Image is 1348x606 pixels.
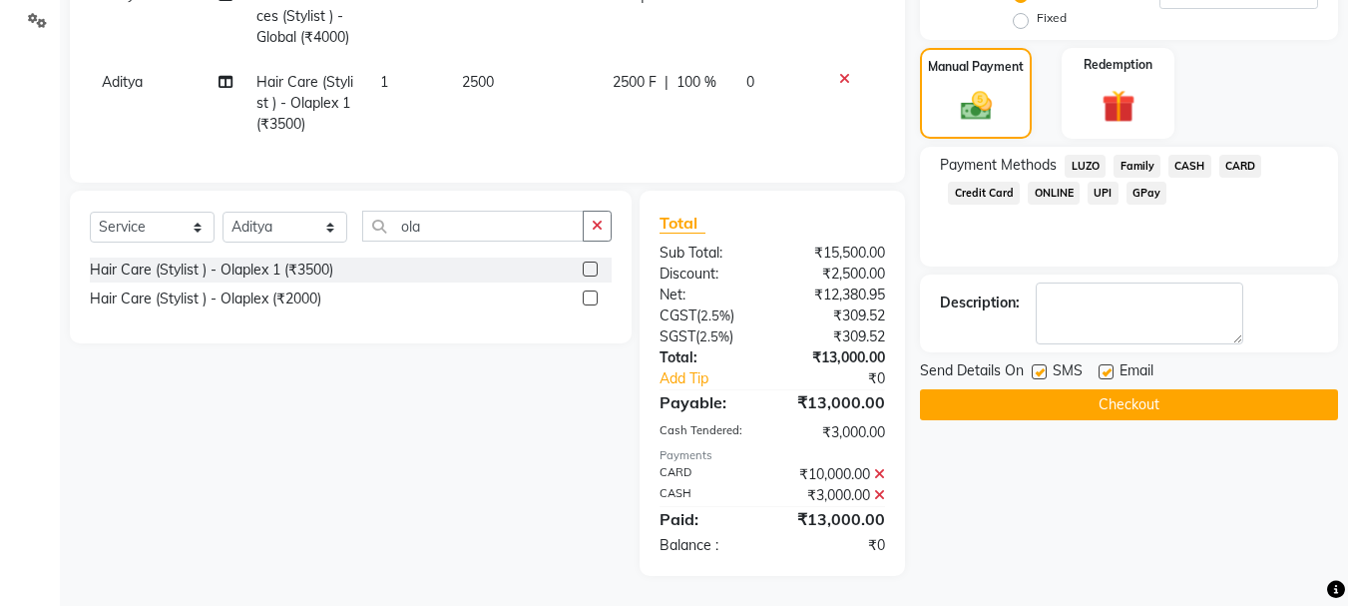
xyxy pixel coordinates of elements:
div: Discount: [645,264,772,285]
div: ₹12,380.95 [772,285,900,305]
span: Payment Methods [940,155,1057,176]
span: 0 [746,73,754,91]
div: Balance : [645,535,772,556]
span: Total [660,213,705,234]
div: Payments [660,447,885,464]
span: Send Details On [920,360,1024,385]
span: 2500 [462,73,494,91]
span: 1 [380,73,388,91]
span: GPay [1126,182,1167,205]
label: Manual Payment [928,58,1024,76]
div: ₹15,500.00 [772,243,900,264]
div: ₹13,000.00 [772,347,900,368]
div: Total: [645,347,772,368]
div: Cash Tendered: [645,422,772,443]
div: ₹10,000.00 [772,464,900,485]
span: Credit Card [948,182,1020,205]
label: Fixed [1037,9,1067,27]
div: CARD [645,464,772,485]
div: ₹3,000.00 [772,485,900,506]
div: ( ) [645,305,772,326]
span: CASH [1168,155,1211,178]
a: Add Tip [645,368,793,389]
div: Hair Care (Stylist ) - Olaplex (₹2000) [90,289,321,309]
div: ₹3,000.00 [772,422,900,443]
span: ONLINE [1028,182,1080,205]
span: UPI [1088,182,1119,205]
div: CASH [645,485,772,506]
label: Redemption [1084,56,1152,74]
div: Paid: [645,507,772,531]
input: Search or Scan [362,211,584,242]
span: 100 % [676,72,716,93]
div: ₹2,500.00 [772,264,900,285]
div: ₹309.52 [772,326,900,347]
span: Aditya [102,73,143,91]
img: _cash.svg [951,88,1002,124]
button: Checkout [920,389,1338,420]
div: Hair Care (Stylist ) - Olaplex 1 (₹3500) [90,260,333,281]
span: 2500 F [613,72,657,93]
div: Net: [645,285,772,305]
div: ₹13,000.00 [772,390,900,414]
div: Description: [940,293,1020,313]
div: Payable: [645,390,772,414]
span: Family [1114,155,1160,178]
span: 2.5% [700,307,730,323]
div: Sub Total: [645,243,772,264]
span: SGST [660,327,695,345]
div: ₹309.52 [772,305,900,326]
span: LUZO [1065,155,1106,178]
span: SMS [1053,360,1083,385]
span: Email [1120,360,1153,385]
span: 2.5% [699,328,729,344]
img: _gift.svg [1092,86,1145,127]
span: Hair Care (Stylist ) - Olaplex 1 (₹3500) [256,73,353,133]
div: ₹13,000.00 [772,507,900,531]
div: ( ) [645,326,772,347]
span: CARD [1219,155,1262,178]
div: ₹0 [772,535,900,556]
div: ₹0 [794,368,901,389]
span: | [665,72,669,93]
span: CGST [660,306,696,324]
